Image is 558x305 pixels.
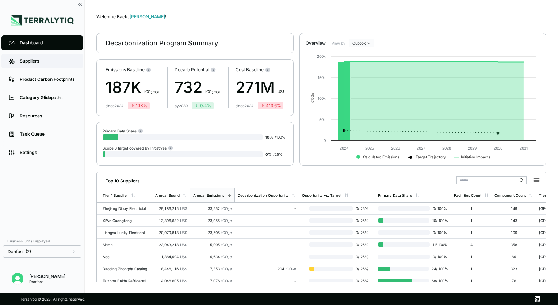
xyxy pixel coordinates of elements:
div: Task Queue [20,131,76,137]
div: 13,396,632 [155,218,187,223]
div: 109 [494,230,533,235]
div: - [238,279,296,283]
div: Settings [20,150,76,155]
div: 732 [175,76,221,99]
div: 89 [494,255,533,259]
span: 0 % [265,152,272,157]
span: US$ [180,255,187,259]
text: 2025 [365,146,374,150]
div: 413.6 % [260,103,281,109]
sub: 2 [228,232,230,236]
text: Initiative Impacts [461,155,490,159]
div: 1 [454,279,489,283]
span: 3 / 25 % [353,267,372,271]
text: 200k [317,54,326,59]
div: Baoding Zhongda Casting [103,267,149,271]
div: - [238,242,296,247]
span: Outlook [352,41,366,45]
div: 4,046,605 [155,279,187,283]
div: 33,552 [193,206,232,211]
img: Logo [11,15,74,26]
div: 4 [454,242,489,247]
div: Emissions Baseline [106,67,160,73]
div: 9,634 [193,255,232,259]
div: 7,353 [193,267,232,271]
sub: 2 [228,220,230,223]
div: 187K [106,76,160,99]
label: View by [332,41,346,45]
div: 1 [454,230,489,235]
text: 150k [318,75,326,80]
span: 0 / 100 % [430,255,448,259]
text: 2029 [468,146,477,150]
div: [PERSON_NAME] [29,274,65,279]
span: US$ [180,242,187,247]
div: Decarbonization Opportunity [238,193,289,197]
div: Scope 3 target covered by Initiatives [103,145,173,151]
div: Product Carbon Footprints [20,76,76,82]
div: Annual Spend [155,193,180,197]
div: 1.1K % [130,103,148,109]
span: US$ [278,89,284,94]
span: US$ [180,206,187,211]
span: 24 / 100 % [429,267,448,271]
span: tCO e [286,267,296,271]
div: 1 [454,255,489,259]
span: 10 / 100 % [429,218,448,223]
text: 100k [318,96,326,101]
div: Jiangsu Lucky Electrical [103,230,149,235]
div: - [238,255,296,259]
text: 50k [319,117,326,122]
div: Component Count [494,193,526,197]
div: Adel [103,255,149,259]
sub: 2 [228,208,230,211]
span: 0 / 100 % [430,230,448,235]
text: Calculated Emissions [363,155,399,159]
text: 0 [324,138,326,143]
div: - [238,206,296,211]
sub: 2 [228,280,230,284]
span: tCO e [221,230,232,235]
sub: 2 [292,268,294,272]
div: 23,505 [193,230,232,235]
div: since 2024 [106,103,123,108]
div: Facilities Count [454,193,481,197]
div: Sisme [103,242,149,247]
div: 11,384,904 [155,255,187,259]
div: 76 [494,279,533,283]
span: / 25 % [273,152,283,157]
span: Danfoss (2) [8,249,31,255]
sub: 2 [212,91,214,94]
sub: 2 [228,268,230,272]
div: Annual Emissions [193,193,224,197]
div: Opportunity vs. Target [302,193,341,197]
div: 1 [454,218,489,223]
text: tCO e [310,93,314,104]
button: Outlook [349,39,374,47]
span: tCO e [221,206,232,211]
span: US$ [180,218,187,223]
text: 2031 [520,146,528,150]
div: Cost Baseline [236,67,284,73]
div: - [238,230,296,235]
span: 0 / 100 % [430,206,448,211]
span: tCO e [221,218,232,223]
div: Resources [20,113,76,119]
span: t CO e/yr [205,89,221,94]
div: Primary Data Share [103,128,143,133]
text: 2027 [417,146,425,150]
span: [PERSON_NAME] [130,14,166,19]
div: since 2024 [236,103,253,108]
div: Decarbonization Program Summary [106,39,218,48]
span: tCO e [221,267,232,271]
img: Jean-Baptiste Vinot [12,273,23,285]
span: t CO e/yr [144,89,160,94]
div: Dashboard [20,40,76,46]
span: US$ [180,230,187,235]
div: Taizhou Baida Refrigeration [103,279,149,283]
div: Decarb Potential [175,67,221,73]
div: Overview [306,40,326,46]
span: 10 % [265,135,273,139]
div: 358 [494,242,533,247]
div: Suppliers [20,58,76,64]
